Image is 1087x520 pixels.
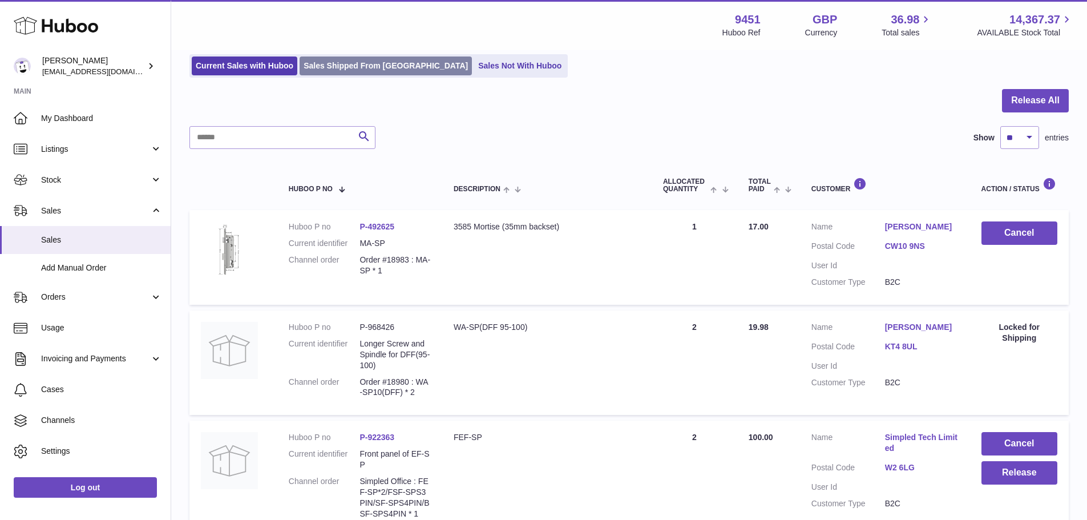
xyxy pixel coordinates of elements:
div: 3585 Mortise (35mm backset) [454,221,640,232]
span: Description [454,186,500,193]
dd: Order #18980 : WA-SP10(DFF) * 2 [359,377,431,398]
span: Add Manual Order [41,263,162,273]
dt: Channel order [289,377,360,398]
dd: P-968426 [359,322,431,333]
div: FEF-SP [454,432,640,443]
a: CW10 9NS [885,241,959,252]
div: WA-SP(DFF 95-100) [454,322,640,333]
span: Listings [41,144,150,155]
dd: B2C [885,498,959,509]
a: KT4 8UL [885,341,959,352]
div: [PERSON_NAME] [42,55,145,77]
img: internalAdmin-9451@internal.huboo.com [14,58,31,75]
dt: Postal Code [811,241,885,255]
span: ALLOCATED Quantity [663,178,708,193]
a: Simpled Tech Limited [885,432,959,454]
dd: Longer Screw and Spindle for DFF(95-100) [359,338,431,371]
dt: Huboo P no [289,432,360,443]
a: P-922363 [359,433,394,442]
span: Total paid [749,178,771,193]
dt: Current identifier [289,238,360,249]
div: Huboo Ref [722,27,761,38]
span: AVAILABLE Stock Total [977,27,1073,38]
dt: Name [811,432,885,457]
a: Current Sales with Huboo [192,57,297,75]
a: 14,367.37 AVAILABLE Stock Total [977,12,1073,38]
span: [EMAIL_ADDRESS][DOMAIN_NAME] [42,67,168,76]
span: entries [1045,132,1069,143]
a: [PERSON_NAME] [885,322,959,333]
td: 2 [652,311,737,415]
dd: MA-SP [359,238,431,249]
img: Lift-to-Lock-Mortise-featured-image.png [201,221,258,279]
dt: Current identifier [289,449,360,470]
strong: 9451 [735,12,761,27]
dt: User Id [811,361,885,372]
a: 36.98 Total sales [882,12,932,38]
span: Total sales [882,27,932,38]
span: Sales [41,235,162,245]
a: P-492625 [359,222,394,231]
span: 19.98 [749,323,769,332]
span: Usage [41,323,162,333]
img: no-photo.jpg [201,432,258,489]
td: 1 [652,210,737,305]
span: Channels [41,415,162,426]
dt: Name [811,322,885,336]
dt: Customer Type [811,498,885,509]
label: Show [973,132,995,143]
dd: B2C [885,277,959,288]
span: 14,367.37 [1009,12,1060,27]
button: Cancel [981,432,1057,455]
button: Cancel [981,221,1057,245]
button: Release All [1002,89,1069,112]
dt: Customer Type [811,377,885,388]
div: Currency [805,27,838,38]
dt: Customer Type [811,277,885,288]
dd: Order #18983 : MA-SP * 1 [359,255,431,276]
span: Huboo P no [289,186,333,193]
dt: Postal Code [811,462,885,476]
span: Cases [41,384,162,395]
button: Release [981,461,1057,485]
img: no-photo.jpg [201,322,258,379]
dt: Channel order [289,255,360,276]
dt: User Id [811,260,885,271]
span: 36.98 [891,12,919,27]
a: Sales Shipped From [GEOGRAPHIC_DATA] [300,57,472,75]
span: Sales [41,205,150,216]
dt: Postal Code [811,341,885,355]
dt: Huboo P no [289,322,360,333]
a: Sales Not With Huboo [474,57,565,75]
span: Orders [41,292,150,303]
span: Settings [41,446,162,457]
div: Locked for Shipping [981,322,1057,344]
dt: Current identifier [289,338,360,371]
span: 17.00 [749,222,769,231]
span: My Dashboard [41,113,162,124]
dt: Huboo P no [289,221,360,232]
a: W2 6LG [885,462,959,473]
strong: GBP [813,12,837,27]
dd: Front panel of EF-SP [359,449,431,470]
span: Invoicing and Payments [41,353,150,364]
a: Log out [14,477,157,498]
span: Stock [41,175,150,186]
a: [PERSON_NAME] [885,221,959,232]
div: Customer [811,178,959,193]
dd: B2C [885,377,959,388]
dt: User Id [811,482,885,493]
dd: Simpled Office : FEF-SP*2/FSF-SPS3PIN/SF-SPS4PIN/BSF-SPS4PIN * 1 [359,476,431,519]
div: Action / Status [981,178,1057,193]
span: 100.00 [749,433,773,442]
dt: Channel order [289,476,360,519]
dt: Name [811,221,885,235]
